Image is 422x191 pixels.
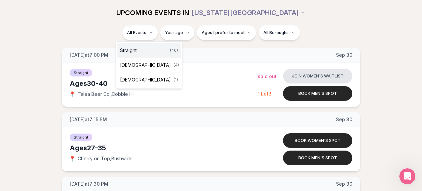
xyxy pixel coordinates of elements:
span: Straight [120,47,137,54]
span: ( 4 ) [174,62,179,68]
span: ( 1 ) [174,77,178,82]
span: [DEMOGRAPHIC_DATA] [120,62,171,68]
span: ( 40 ) [170,48,178,53]
span: [DEMOGRAPHIC_DATA] [120,76,171,83]
iframe: Intercom live chat [399,168,415,184]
